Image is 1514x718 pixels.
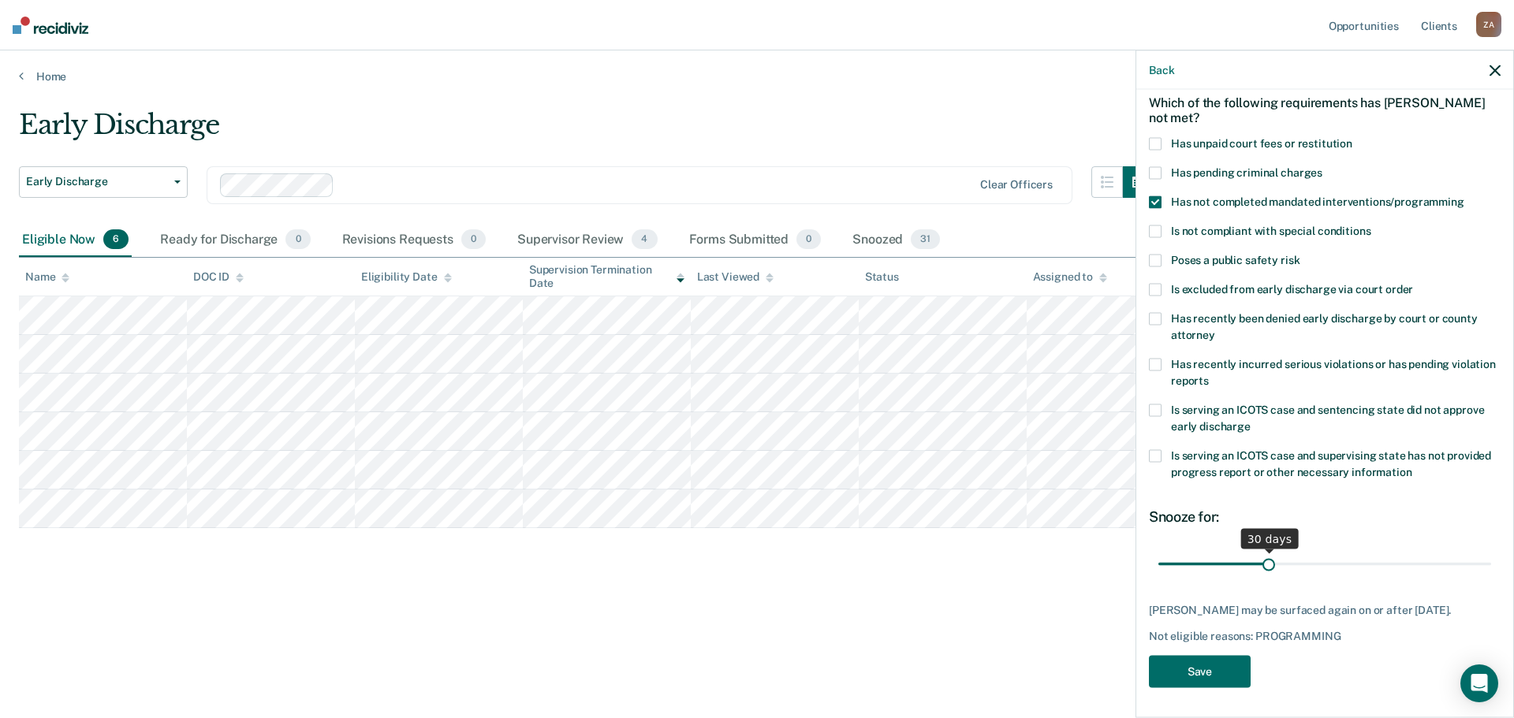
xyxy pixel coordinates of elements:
div: Status [865,270,899,284]
div: Not eligible reasons: PROGRAMMING [1149,630,1501,643]
span: Has recently incurred serious violations or has pending violation reports [1171,357,1496,386]
span: Is not compliant with special conditions [1171,224,1370,236]
div: Forms Submitted [686,223,825,258]
span: Poses a public safety risk [1171,253,1300,266]
span: 4 [632,229,657,250]
div: Snoozed [849,223,943,258]
div: Ready for Discharge [157,223,313,258]
span: 0 [285,229,310,250]
span: Is excluded from early discharge via court order [1171,282,1413,295]
span: Has unpaid court fees or restitution [1171,136,1352,149]
span: 0 [461,229,486,250]
span: Has recently been denied early discharge by court or county attorney [1171,311,1478,340]
span: 31 [911,229,940,250]
div: Revisions Requests [339,223,489,258]
div: DOC ID [193,270,244,284]
div: Clear officers [980,178,1053,192]
div: Early Discharge [19,109,1154,154]
div: [PERSON_NAME] may be surfaced again on or after [DATE]. [1149,603,1501,616]
button: Back [1149,63,1174,76]
div: Name [25,270,69,284]
div: Z A [1476,12,1501,37]
img: Recidiviz [13,17,88,34]
div: Supervisor Review [514,223,661,258]
span: 0 [796,229,821,250]
div: Snooze for: [1149,508,1501,525]
div: Eligible Now [19,223,132,258]
span: Has not completed mandated interventions/programming [1171,195,1464,207]
div: 30 days [1241,528,1299,549]
span: Is serving an ICOTS case and supervising state has not provided progress report or other necessar... [1171,448,1491,478]
span: Has pending criminal charges [1171,166,1322,178]
div: Eligibility Date [361,270,452,284]
div: Last Viewed [697,270,774,284]
span: 6 [103,229,129,250]
div: Open Intercom Messenger [1460,664,1498,702]
span: Early Discharge [26,175,168,188]
a: Home [19,69,1495,84]
div: Which of the following requirements has [PERSON_NAME] not met? [1149,82,1501,137]
div: Assigned to [1033,270,1107,284]
span: Is serving an ICOTS case and sentencing state did not approve early discharge [1171,403,1484,432]
div: Supervision Termination Date [529,263,684,290]
button: Save [1149,655,1251,687]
